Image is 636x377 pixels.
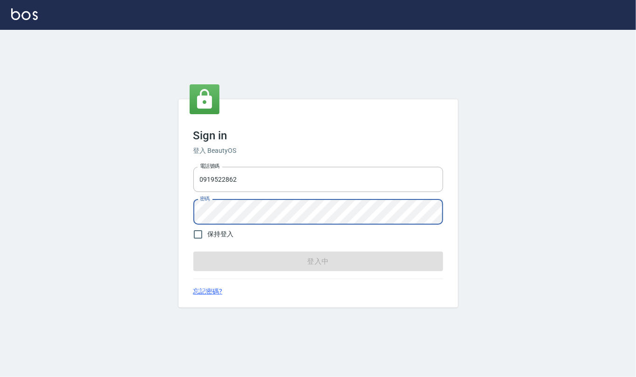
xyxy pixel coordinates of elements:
[193,287,223,296] a: 忘記密碼?
[193,129,443,142] h3: Sign in
[208,229,234,239] span: 保持登入
[193,146,443,156] h6: 登入 BeautyOS
[11,8,38,20] img: Logo
[200,163,219,170] label: 電話號碼
[200,195,210,202] label: 密碼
